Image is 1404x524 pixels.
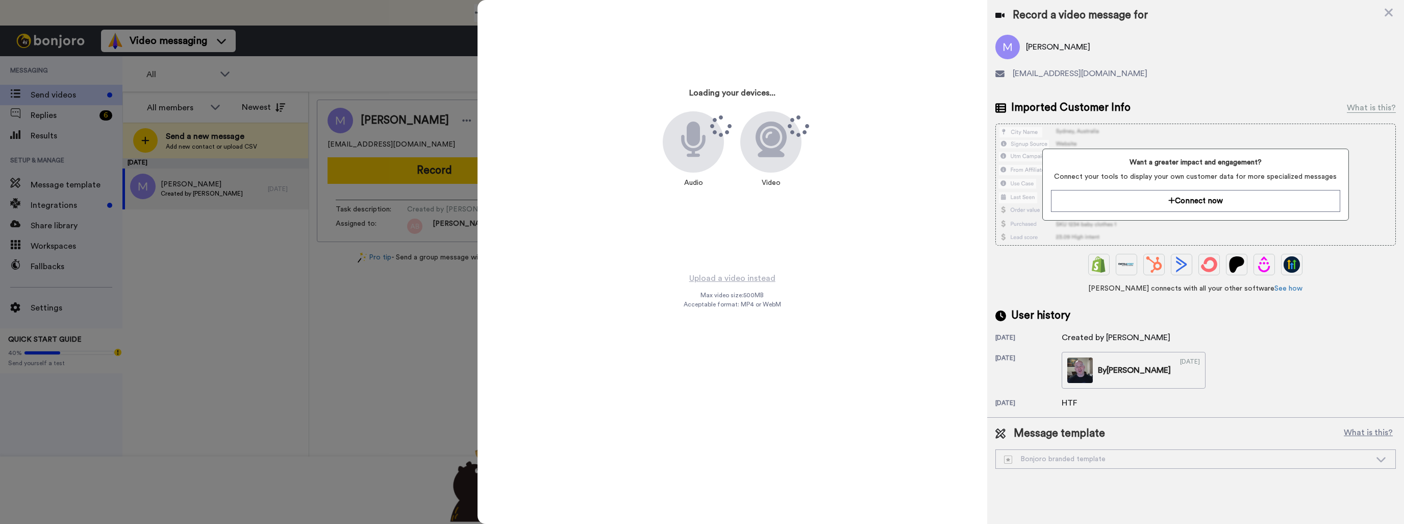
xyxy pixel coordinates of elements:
div: HTF [1062,397,1113,409]
div: By [PERSON_NAME] [1098,364,1171,376]
span: [PERSON_NAME] connects with all your other software [995,283,1396,294]
div: [DATE] [995,334,1062,344]
div: [DATE] [995,399,1062,409]
img: 26b19406-38a5-456c-bbc9-1c1fc3ca4914-thumb.jpg [1067,358,1093,383]
img: Patreon [1228,256,1245,273]
div: [DATE] [1180,358,1200,383]
span: Imported Customer Info [1011,100,1131,115]
a: See how [1274,285,1302,292]
div: Bonjoro branded template [1004,454,1371,464]
img: ConvertKit [1201,256,1217,273]
img: GoHighLevel [1284,256,1300,273]
span: Want a greater impact and engagement? [1051,157,1340,168]
img: ActiveCampaign [1173,256,1190,273]
p: Hi [PERSON_NAME], We hope you and your customers have been having a great time with [PERSON_NAME]... [33,28,166,38]
span: Connect your tools to display your own customer data for more specialized messages [1051,172,1340,182]
img: Hubspot [1146,256,1162,273]
img: demo-template.svg [1004,456,1012,464]
span: Message template [1014,426,1105,441]
div: message notification from Amy, 104w ago. Hi Adam, We hope you and your customers have been having... [4,20,200,55]
button: Connect now [1051,190,1340,212]
div: Created by [PERSON_NAME] [1062,331,1170,344]
div: [DATE] [995,354,1062,389]
span: Max video size: 500 MB [700,291,764,299]
img: Shopify [1091,256,1107,273]
img: Profile image for Amy [12,30,28,46]
button: What is this? [1341,426,1396,441]
div: Video [757,173,786,193]
div: Audio [679,173,708,193]
span: User history [1011,308,1070,323]
h3: Loading your devices... [689,89,775,98]
p: Message from Amy, sent 104w ago [33,38,166,47]
img: Drip [1256,256,1272,273]
button: Upload a video instead [686,272,779,285]
span: Acceptable format: MP4 or WebM [684,300,781,308]
div: What is this? [1347,102,1396,114]
a: By[PERSON_NAME][DATE] [1062,352,1206,389]
img: Ontraport [1118,256,1135,273]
